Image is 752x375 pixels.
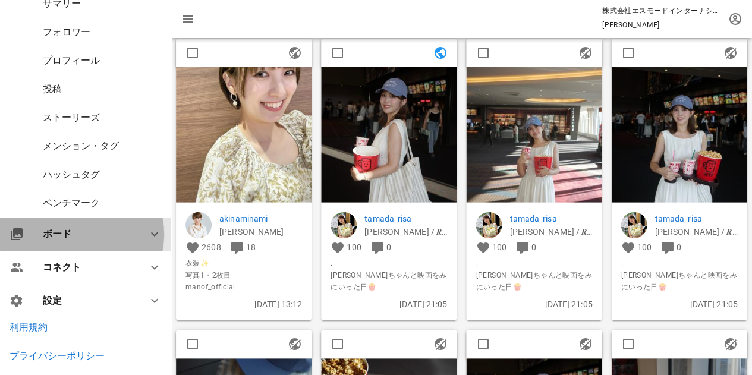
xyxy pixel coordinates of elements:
[621,269,737,293] span: [PERSON_NAME]ちゃんと映画をみにいった日🍿
[219,225,302,238] p: 南明奈
[509,225,592,238] p: 玉田理沙 / 𝑹𝑰𝑺𝑨 𝑻𝑨𝑴𝑨𝑫𝑨
[43,112,100,123] a: ストーリーズ
[43,295,133,306] div: 設定
[43,83,62,94] a: 投稿
[621,212,647,238] img: tamada_risa
[655,212,737,225] a: tamada_risa
[637,242,652,252] span: 100
[331,269,447,293] span: [PERSON_NAME]ちゃんと映画をみにいった日🍿
[43,26,90,37] a: フォロワー
[246,242,256,252] span: 18
[602,19,721,31] p: [PERSON_NAME]
[476,298,592,311] p: [DATE] 21:05
[43,197,100,209] a: ベンチマーク
[185,269,302,281] span: 写真1・2枚目
[185,257,302,269] span: 衣装✨
[476,257,592,269] span: .
[331,298,447,311] p: [DATE] 21:05
[466,67,602,203] img: 1478299535818810_18522499075037523_2120418080191543029_n.jpg
[509,212,592,225] a: tamada_risa
[621,298,737,311] p: [DATE] 21:05
[621,257,737,269] span: .
[364,212,447,225] a: tamada_risa
[43,140,119,152] a: メンション・タグ
[531,242,536,252] span: 0
[185,281,302,293] span: manof_official
[10,350,105,361] a: プライバシーポリシー
[476,269,592,293] span: [PERSON_NAME]ちゃんと映画をみにいった日🍿
[321,67,457,203] img: 1478298534991069_18522499066037523_8924711197642315293_n.jpg
[202,242,221,252] span: 2608
[43,228,133,240] div: ボード
[602,5,721,17] p: 株式会社エスモードインターナショナル
[492,242,506,252] span: 100
[10,322,48,333] a: 利用規約
[347,242,361,252] span: 100
[331,257,447,269] span: .
[655,225,737,238] p: 玉田理沙 / 𝑹𝑰𝑺𝑨 𝑻𝑨𝑴𝑨𝑫𝑨
[476,212,502,238] img: tamada_risa
[219,212,302,225] a: akinaminami
[331,212,357,238] img: tamada_risa
[185,212,212,238] img: akinaminami
[176,67,312,203] img: 1478341535226181_18524481085007965_4511483470752272563_n.jpg
[611,67,747,203] img: 1478300535877745_18522499093037523_7001757402892025118_n.jpg
[43,261,133,273] div: コネクト
[386,242,391,252] span: 0
[677,242,681,252] span: 0
[43,55,100,66] a: プロフィール
[43,169,100,180] a: ハッシュタグ
[185,298,302,311] p: [DATE] 13:12
[364,225,447,238] p: 玉田理沙 / 𝑹𝑰𝑺𝑨 𝑻𝑨𝑴𝑨𝑫𝑨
